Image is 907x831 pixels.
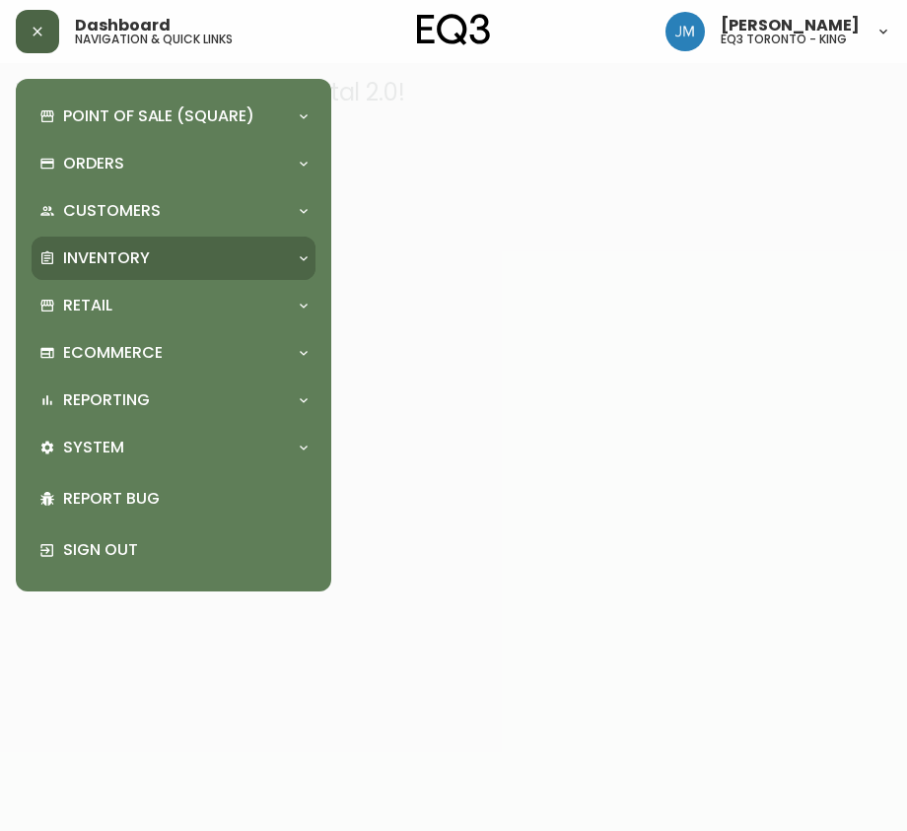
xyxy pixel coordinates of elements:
p: Ecommerce [63,342,163,364]
div: Point of Sale (Square) [32,95,315,138]
div: Retail [32,284,315,327]
p: Sign Out [63,539,308,561]
p: Report Bug [63,488,308,510]
div: Reporting [32,379,315,422]
div: Customers [32,189,315,233]
h5: navigation & quick links [75,34,233,45]
div: System [32,426,315,469]
p: Point of Sale (Square) [63,105,254,127]
p: System [63,437,124,458]
p: Reporting [63,389,150,411]
div: Sign Out [32,524,315,576]
div: Orders [32,142,315,185]
span: Dashboard [75,18,171,34]
img: logo [417,14,490,45]
h5: eq3 toronto - king [721,34,847,45]
img: b88646003a19a9f750de19192e969c24 [665,12,705,51]
p: Orders [63,153,124,174]
span: [PERSON_NAME] [721,18,860,34]
p: Customers [63,200,161,222]
div: Inventory [32,237,315,280]
p: Inventory [63,247,150,269]
p: Retail [63,295,112,316]
div: Report Bug [32,473,315,524]
div: Ecommerce [32,331,315,375]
